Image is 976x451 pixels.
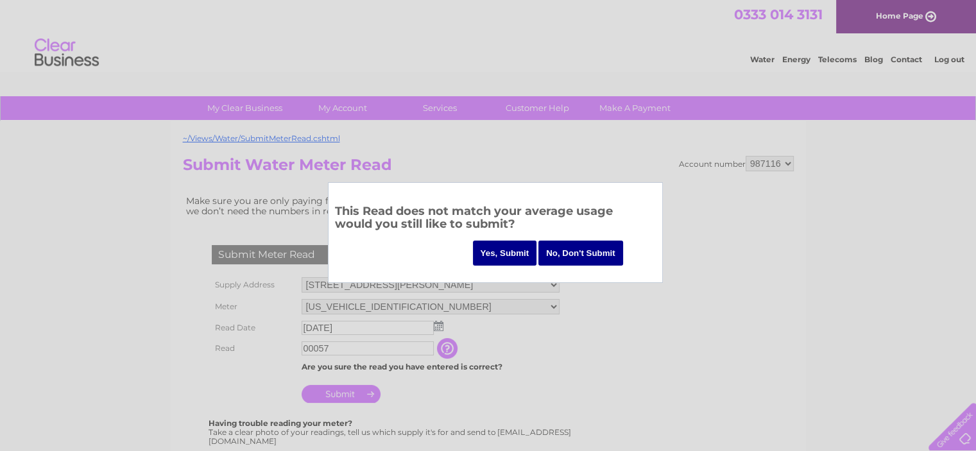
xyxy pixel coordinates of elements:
[734,6,823,22] a: 0333 014 3131
[934,55,964,64] a: Log out
[818,55,857,64] a: Telecoms
[538,241,623,266] input: No, Don't Submit
[864,55,883,64] a: Blog
[185,7,792,62] div: Clear Business is a trading name of Verastar Limited (registered in [GEOGRAPHIC_DATA] No. 3667643...
[34,33,99,72] img: logo.png
[335,202,656,237] h3: This Read does not match your average usage would you still like to submit?
[782,55,810,64] a: Energy
[750,55,775,64] a: Water
[891,55,922,64] a: Contact
[473,241,537,266] input: Yes, Submit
